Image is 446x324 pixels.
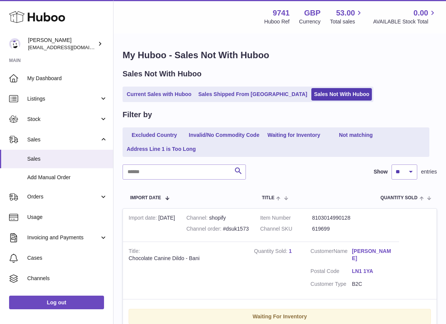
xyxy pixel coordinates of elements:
a: 53.00 Total sales [330,8,364,25]
a: 1 [289,248,292,254]
div: Currency [299,18,321,25]
strong: Channel [186,215,209,223]
td: [DATE] [123,209,181,242]
a: Not matching [326,129,386,141]
span: Orders [27,193,99,200]
div: Chocolate Canine Dildo - Bani [129,255,243,262]
span: Channels [27,275,107,282]
span: Import date [130,195,161,200]
strong: Quantity Sold [254,248,289,256]
div: #dsuk1573 [186,225,249,233]
dd: 619699 [312,225,364,233]
span: Stock [27,116,99,123]
dd: 8103014990128 [312,214,364,222]
span: Sales [27,136,99,143]
a: Waiting for Inventory [264,129,324,141]
span: Title [262,195,274,200]
a: Invalid/No Commodity Code [186,129,262,141]
strong: Import date [129,215,159,223]
label: Show [374,168,388,175]
h2: Sales Not With Huboo [123,69,202,79]
dt: Channel SKU [260,225,312,233]
span: Usage [27,214,107,221]
img: aaronconwaysbo@gmail.com [9,38,20,50]
strong: Channel order [186,226,223,234]
span: Quantity Sold [381,195,418,200]
dt: Item Number [260,214,312,222]
a: Sales Not With Huboo [311,88,372,101]
a: Excluded Country [124,129,185,141]
a: LN1 1YA [352,268,393,275]
span: Add Manual Order [27,174,107,181]
span: Sales [27,155,107,163]
a: Sales Shipped From [GEOGRAPHIC_DATA] [196,88,310,101]
a: Address Line 1 is Too Long [124,143,199,155]
span: Customer [311,248,334,254]
dt: Customer Type [311,281,352,288]
a: [PERSON_NAME] [352,248,393,262]
h2: Filter by [123,110,152,120]
strong: GBP [304,8,320,18]
strong: 9741 [273,8,290,18]
span: [EMAIL_ADDRESS][DOMAIN_NAME] [28,44,111,50]
h1: My Huboo - Sales Not With Huboo [123,49,437,61]
span: 0.00 [413,8,428,18]
span: 53.00 [336,8,355,18]
strong: Title [129,248,140,256]
span: Listings [27,95,99,102]
dt: Name [311,248,352,264]
span: Total sales [330,18,364,25]
span: Invoicing and Payments [27,234,99,241]
div: Huboo Ref [264,18,290,25]
span: My Dashboard [27,75,107,82]
dd: B2C [352,281,393,288]
strong: Waiting For Inventory [253,313,307,319]
span: Cases [27,254,107,262]
a: Log out [9,296,104,309]
dt: Postal Code [311,268,352,277]
a: 0.00 AVAILABLE Stock Total [373,8,437,25]
div: shopify [186,214,249,222]
a: Current Sales with Huboo [124,88,194,101]
div: [PERSON_NAME] [28,37,96,51]
span: AVAILABLE Stock Total [373,18,437,25]
span: entries [421,168,437,175]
